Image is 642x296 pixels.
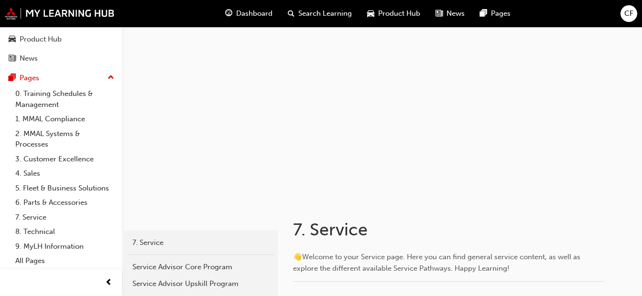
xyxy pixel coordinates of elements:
div: News [20,53,38,64]
div: Pages [20,73,39,84]
span: Product Hub [378,8,420,19]
a: news-iconNews [428,4,472,23]
a: 7. Service [128,234,274,251]
a: Service Advisor Core Program [128,259,274,275]
a: All Pages [11,254,118,268]
span: Pages [491,8,511,19]
a: pages-iconPages [472,4,518,23]
a: 1. MMAL Compliance [11,112,118,127]
a: 8. Technical [11,224,118,239]
div: Product Hub [20,34,62,45]
span: CF [624,8,633,19]
a: car-iconProduct Hub [359,4,428,23]
a: 4. Sales [11,166,118,181]
a: Service Advisor Upskill Program [128,275,274,292]
a: guage-iconDashboard [218,4,280,23]
img: mmal [5,7,115,20]
span: search-icon [288,8,294,20]
div: 7. Service [132,237,269,248]
a: search-iconSearch Learning [280,4,359,23]
button: Pages [4,69,118,87]
span: Welcome to your Service page. Here you can find general service content, as well as explore the d... [293,253,582,273]
span: news-icon [9,54,16,63]
div: Service Advisor Upskill Program [132,278,269,289]
a: News [4,50,118,67]
h1: 7. Service [293,219,569,240]
span: Search Learning [298,8,352,19]
span: up-icon [108,72,114,84]
span: Dashboard [236,8,272,19]
span: car-icon [9,35,16,44]
a: 2. MMAL Systems & Processes [11,127,118,152]
span: News [446,8,465,19]
div: Service Advisor Core Program [132,262,269,273]
span: news-icon [435,8,443,20]
a: 0. Training Schedules & Management [11,86,118,112]
span: car-icon [367,8,374,20]
span: prev-icon [105,277,112,289]
span: pages-icon [480,8,487,20]
a: 3. Customer Excellence [11,152,118,167]
a: Product Hub [4,31,118,48]
a: 7. Service [11,210,118,225]
span: guage-icon [225,8,232,20]
span: 👋 [293,253,302,261]
a: 6. Parts & Accessories [11,195,118,210]
a: 9. MyLH Information [11,239,118,254]
button: CF [620,5,637,22]
a: 5. Fleet & Business Solutions [11,181,118,196]
span: pages-icon [9,74,16,83]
